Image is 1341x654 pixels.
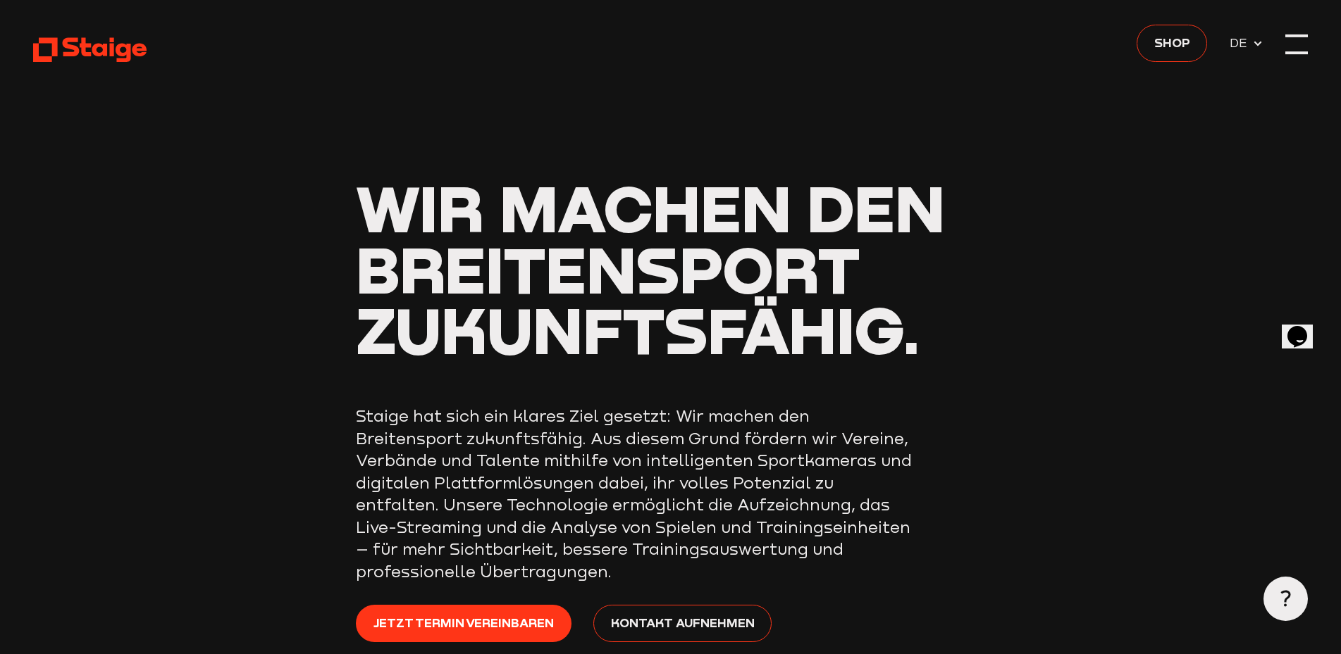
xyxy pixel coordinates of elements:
[1230,33,1252,53] span: DE
[373,612,554,632] span: Jetzt Termin vereinbaren
[356,169,945,368] span: Wir machen den Breitensport zukunftsfähig.
[593,605,772,642] a: Kontakt aufnehmen
[611,612,755,632] span: Kontakt aufnehmen
[1282,306,1327,348] iframe: chat widget
[356,605,571,642] a: Jetzt Termin vereinbaren
[356,405,920,582] p: Staige hat sich ein klares Ziel gesetzt: Wir machen den Breitensport zukunftsfähig. Aus diesem Gr...
[1137,25,1207,62] a: Shop
[1154,32,1190,52] span: Shop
